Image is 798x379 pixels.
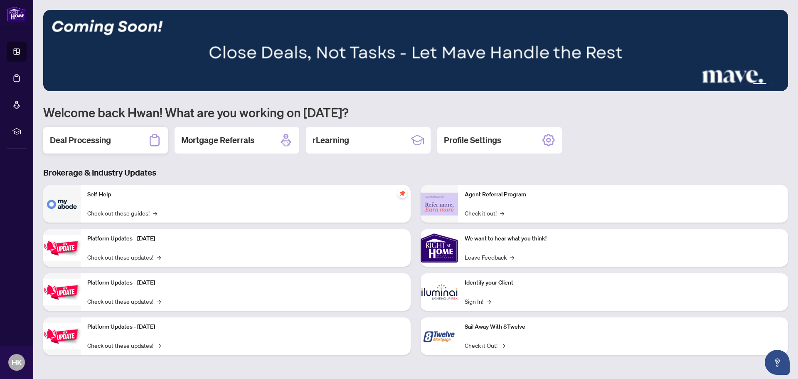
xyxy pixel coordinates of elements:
h2: rLearning [313,134,349,146]
img: Self-Help [43,185,81,223]
a: Check it Out!→ [465,341,505,350]
p: Agent Referral Program [465,190,781,199]
img: Platform Updates - July 21, 2025 [43,235,81,261]
img: Platform Updates - July 8, 2025 [43,279,81,305]
span: → [500,208,504,218]
button: 2 [746,83,750,86]
a: Check out these updates!→ [87,341,161,350]
p: Sail Away With 8Twelve [465,322,781,332]
img: Identify your Client [421,273,458,311]
h2: Mortgage Referrals [181,134,254,146]
h2: Profile Settings [444,134,501,146]
p: Self-Help [87,190,404,199]
span: → [501,341,505,350]
p: Platform Updates - [DATE] [87,278,404,287]
a: Sign In!→ [465,297,491,306]
p: Platform Updates - [DATE] [87,234,404,243]
span: pushpin [397,188,407,198]
button: 4 [770,83,773,86]
button: 1 [740,83,743,86]
span: → [157,253,161,262]
p: Platform Updates - [DATE] [87,322,404,332]
a: Check it out!→ [465,208,504,218]
span: → [487,297,491,306]
a: Leave Feedback→ [465,253,514,262]
a: Check out these guides!→ [87,208,157,218]
img: Agent Referral Program [421,193,458,216]
img: Platform Updates - June 23, 2025 [43,323,81,349]
a: Check out these updates!→ [87,253,161,262]
h3: Brokerage & Industry Updates [43,167,788,178]
button: 3 [753,83,766,86]
h2: Deal Processing [50,134,111,146]
span: → [157,341,161,350]
span: HK [12,357,22,368]
img: logo [7,6,27,22]
span: → [153,208,157,218]
a: Check out these updates!→ [87,297,161,306]
span: → [510,253,514,262]
button: 5 [776,83,780,86]
img: Slide 2 [43,10,788,91]
h1: Welcome back Hwan! What are you working on [DATE]? [43,104,788,120]
img: Sail Away With 8Twelve [421,317,458,355]
img: We want to hear what you think! [421,229,458,267]
p: Identify your Client [465,278,781,287]
span: → [157,297,161,306]
p: We want to hear what you think! [465,234,781,243]
button: Open asap [765,350,790,375]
